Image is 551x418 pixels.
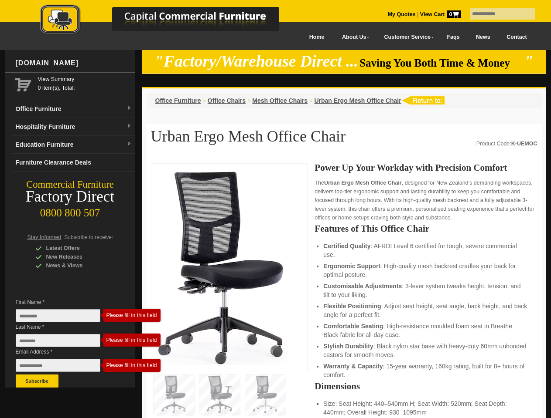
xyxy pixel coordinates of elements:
[16,298,113,307] span: First Name *
[332,27,374,47] a: About Us
[323,323,383,330] strong: Comfortable Seating
[16,334,100,347] input: Last Name *
[447,10,461,18] span: 0
[524,52,534,70] em: "
[38,75,132,84] a: View Summary
[323,263,380,270] strong: Ergonomic Support
[323,322,528,339] li: : High-resistance moulded foam seat in Breathe Black fabric for all-day ease.
[127,106,132,111] img: dropdown
[511,141,537,147] strong: K-UEMOC
[252,97,308,104] a: Mesh Office Chairs
[324,180,402,186] strong: Urban Ergo Mesh Office Chair
[38,75,132,91] span: 0 item(s), Total:
[323,242,528,259] li: : AFRDI Level 6 certified for tough, severe commercial use.
[315,179,537,222] p: The , designed for New Zealand’s demanding workspaces, delivers top-tier ergonomic support and la...
[418,11,461,17] a: View Cart0
[35,261,118,270] div: News & Views
[323,262,528,279] li: : High-quality mesh backrest cradles your back for optimal posture.
[151,128,537,150] h1: Urban Ergo Mesh Office Chair
[420,11,461,17] strong: View Cart
[323,362,528,379] li: : 15-year warranty, 160kg rating, built for 8+ hours of comfort.
[315,163,537,172] h2: Power Up Your Workday with Precision Comfort
[155,97,201,104] a: Office Furniture
[5,191,135,203] div: Factory Direct
[388,11,416,17] a: My Quotes
[16,374,58,388] button: Subscribe
[498,27,535,47] a: Contact
[16,4,322,36] img: Capital Commercial Furniture Logo
[439,27,468,47] a: Faqs
[35,253,118,261] div: New Releases
[315,224,537,233] h2: Features of This Office Chair
[16,359,100,372] input: Email Address *
[127,124,132,129] img: dropdown
[5,179,135,191] div: Commercial Furniture
[323,363,383,370] strong: Warranty & Capacity
[12,154,135,172] a: Furniture Clearance Deals
[16,309,100,322] input: First Name *
[314,97,401,104] a: Urban Ergo Mesh Office Chair
[323,302,528,319] li: : Adjust seat height, seat angle, back height, and back angle for a perfect fit.
[16,4,322,39] a: Capital Commercial Furniture Logo
[323,343,373,350] strong: Stylish Durability
[208,97,246,104] a: Office Chairs
[323,282,528,299] li: : 3-lever system tweaks height, tension, and tilt to your liking.
[468,27,498,47] a: News
[323,303,381,310] strong: Flexible Positioning
[35,244,118,253] div: Latest Offers
[248,96,250,105] li: ›
[106,362,157,368] div: Please fill in this field
[16,323,113,331] span: Last Name *
[64,234,113,240] span: Subscribe to receive:
[315,382,537,391] h2: Dimensions
[203,96,205,105] li: ›
[12,100,135,118] a: Office Furnituredropdown
[127,142,132,147] img: dropdown
[310,96,312,105] li: ›
[5,202,135,219] div: 0800 800 507
[12,118,135,136] a: Hospitality Furnituredropdown
[27,234,62,240] span: Stay Informed
[359,57,523,69] span: Saving You Both Time & Money
[106,312,157,318] div: Please fill in this field
[156,168,287,365] img: Urban Ergo Mesh Office Chair – mesh office seat with ergonomic back for NZ workspaces.
[12,50,135,76] div: [DOMAIN_NAME]
[154,52,358,70] em: "Factory/Warehouse Direct ...
[374,27,438,47] a: Customer Service
[323,243,370,249] strong: Certified Quality
[476,139,537,148] div: Product Code:
[106,337,157,343] div: Please fill in this field
[16,347,113,356] span: Email Address *
[323,283,402,290] strong: Customisable Adjustments
[401,96,445,104] img: return to
[323,342,528,359] li: : Black nylon star base with heavy-duty 60mm unhooded castors for smooth moves.
[12,136,135,154] a: Education Furnituredropdown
